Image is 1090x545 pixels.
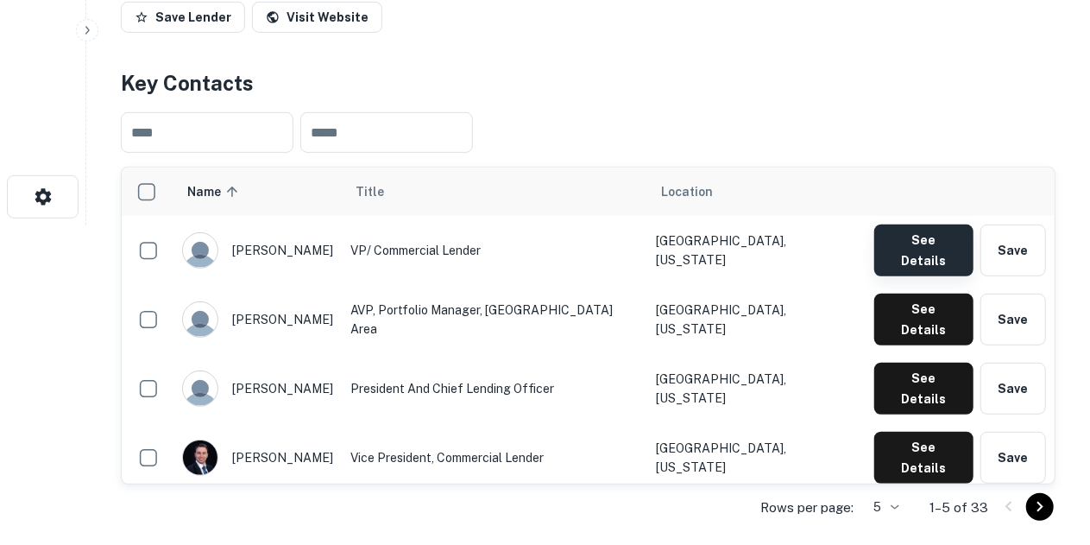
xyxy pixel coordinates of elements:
[1026,493,1054,521] button: Go to next page
[122,168,1055,484] div: scrollable content
[187,181,243,202] span: Name
[647,423,866,492] td: [GEOGRAPHIC_DATA], [US_STATE]
[183,302,217,337] img: 9c8pery4andzj6ohjkjp54ma2
[980,225,1046,276] button: Save
[252,2,382,33] a: Visit Website
[342,423,647,492] td: Vice President, Commercial Lender
[647,354,866,423] td: [GEOGRAPHIC_DATA], [US_STATE]
[342,285,647,354] td: AVP, Portfolio Manager, [GEOGRAPHIC_DATA] Area
[342,168,647,216] th: Title
[1004,407,1090,490] iframe: Chat Widget
[874,432,973,484] button: See Details
[121,67,1055,98] h4: Key Contacts
[647,285,866,354] td: [GEOGRAPHIC_DATA], [US_STATE]
[874,225,973,276] button: See Details
[121,2,245,33] button: Save Lender
[661,181,713,202] span: Location
[183,233,217,268] img: 9c8pery4andzj6ohjkjp54ma2
[356,181,406,202] span: Title
[647,168,866,216] th: Location
[980,363,1046,415] button: Save
[182,371,333,407] div: [PERSON_NAME]
[874,363,973,415] button: See Details
[342,354,647,423] td: President and Chief Lending Officer
[342,216,647,285] td: VP/ Commercial Lender
[980,432,1046,484] button: Save
[874,294,973,345] button: See Details
[182,440,333,476] div: [PERSON_NAME]
[182,232,333,269] div: [PERSON_NAME]
[183,440,217,475] img: 1645559759197
[647,216,866,285] td: [GEOGRAPHIC_DATA], [US_STATE]
[183,371,217,406] img: 9c8pery4andzj6ohjkjp54ma2
[173,168,342,216] th: Name
[760,497,854,518] p: Rows per page:
[860,495,902,520] div: 5
[980,294,1046,345] button: Save
[929,497,988,518] p: 1–5 of 33
[182,301,333,338] div: [PERSON_NAME]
